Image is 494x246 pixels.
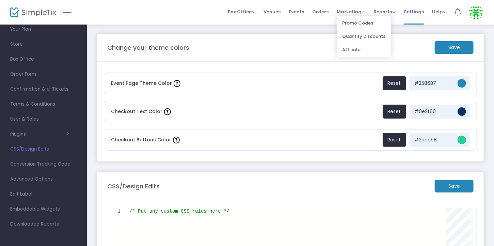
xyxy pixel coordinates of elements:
[454,106,466,117] kendo-colorpicker: #0e2f60
[432,9,446,15] span: Help
[107,182,160,191] m-panel-title: CSS/Design Edits
[413,136,454,143] span: #2acc98
[373,9,396,15] span: Reports
[312,3,329,20] span: Orders
[108,208,121,215] div: 1
[454,135,466,145] kendo-colorpicker: #2acc98
[337,9,365,15] span: Marketing
[10,55,77,64] span: Box Office
[337,16,391,30] li: Promo Codes
[10,145,77,154] span: CSS/Design Edits
[10,160,77,169] span: Conversion Tracking Code
[337,43,391,56] li: Affiliate
[10,40,77,49] span: Store
[413,108,454,115] span: #0e2f60
[129,209,229,214] span: /* Put any custom CSS rules here */
[10,132,69,137] button: Plugins
[10,220,77,229] span: Downloaded Reports
[383,105,406,119] button: Reset
[337,30,391,43] li: Quantity Discounts
[413,80,454,87] span: #2586B7
[111,135,181,145] label: Checkout Buttons Color
[10,85,77,94] span: Confirmation & e-Tickets
[435,41,474,54] m-button: Save
[111,106,173,117] label: Checkout Text Color
[10,100,77,109] span: Terms & Conditions
[383,133,406,147] button: Reset
[228,9,255,15] span: Box Office
[404,3,424,20] span: Settings
[10,25,77,34] span: Your Plan
[173,137,180,143] img: question-mark
[289,3,304,20] span: Events
[10,115,77,124] span: User & Roles
[174,80,180,87] img: question-mark
[111,78,182,89] label: Event Page Theme Color
[383,76,406,90] button: Reset
[164,108,171,115] img: question-mark
[10,205,77,214] span: Embeddable Widgets
[10,175,77,184] span: Advanced Options
[107,43,189,52] m-panel-title: Change your theme colors
[10,70,77,79] span: Order Form
[264,3,281,20] span: Venues
[10,190,77,199] span: Edit Label
[454,78,466,89] kendo-colorpicker: #2586b7
[435,180,474,193] m-button: Save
